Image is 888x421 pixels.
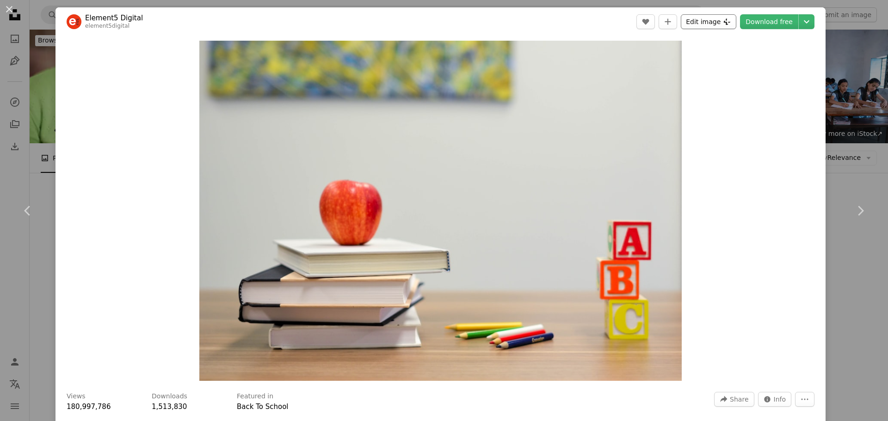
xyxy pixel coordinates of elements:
span: Info [774,392,786,406]
a: Download free [740,14,798,29]
a: element5digital [85,23,129,29]
h3: Downloads [152,392,187,401]
h3: Views [67,392,86,401]
img: Go to Element5 Digital's profile [67,14,81,29]
button: Like [636,14,655,29]
a: Back To School [237,403,289,411]
img: red apple fruit on four pyle books [199,41,681,381]
button: Zoom in on this image [199,41,681,381]
a: Element5 Digital [85,13,143,23]
button: Share this image [714,392,754,407]
span: 180,997,786 [67,403,111,411]
button: More Actions [795,392,814,407]
a: Next [832,166,888,255]
button: Stats about this image [758,392,792,407]
span: Share [730,392,748,406]
span: 1,513,830 [152,403,187,411]
h3: Featured in [237,392,273,401]
button: Choose download size [799,14,814,29]
button: Add to Collection [659,14,677,29]
button: Edit image [681,14,736,29]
